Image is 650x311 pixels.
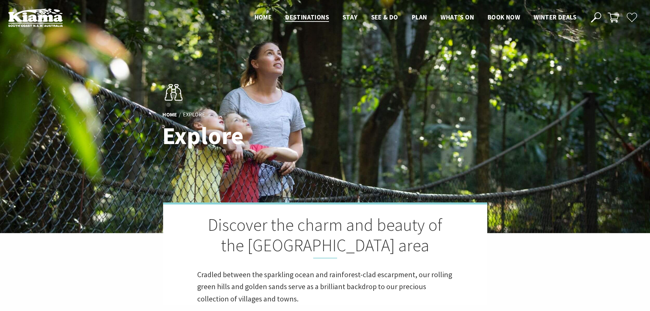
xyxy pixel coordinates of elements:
h1: Explore [162,123,355,149]
span: Cradled between the sparkling ocean and rainforest-clad escarpment, our rolling green hills and g... [197,270,452,303]
span: Home [255,13,272,21]
span: What’s On [440,13,474,21]
a: Home [162,111,177,118]
span: Destinations [285,13,329,21]
span: Book now [488,13,520,21]
span: Plan [412,13,427,21]
span: Winter Deals [534,13,576,21]
span: Stay [343,13,358,21]
img: Kiama Logo [8,8,63,27]
h2: Discover the charm and beauty of the [GEOGRAPHIC_DATA] area [197,215,453,258]
span: See & Do [371,13,398,21]
nav: Main Menu [248,12,583,23]
li: Explore [183,110,205,119]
